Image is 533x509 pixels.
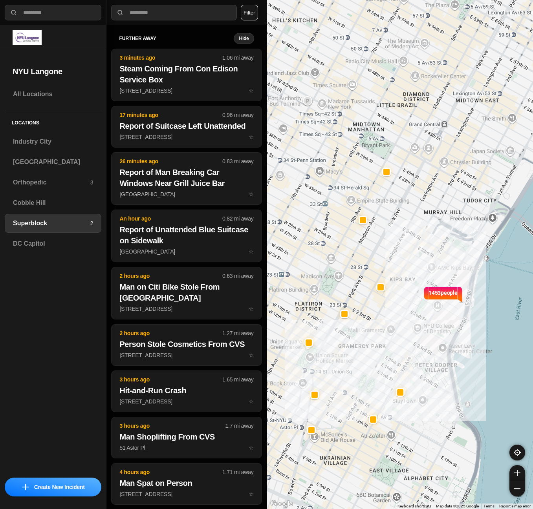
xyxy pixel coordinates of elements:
p: 3 hours ago [119,376,222,383]
h2: Steam Coming From Con Edison Service Box [119,63,253,85]
p: [STREET_ADDRESS] [119,305,253,313]
h3: All Locations [13,89,93,99]
span: star [249,445,254,451]
p: 4 hours ago [119,468,222,476]
p: 2 hours ago [119,329,222,337]
a: 2 hours ago1.27 mi awayPerson Stole Cosmetics From CVS[STREET_ADDRESS]star [111,352,262,358]
h2: Man Spat on Person [119,478,253,489]
p: [GEOGRAPHIC_DATA] [119,190,253,198]
small: Hide [239,35,249,42]
span: star [249,134,254,140]
button: 4 hours ago1.71 mi awayMan Spat on Person[STREET_ADDRESS]star [111,463,262,505]
h3: Industry City [13,137,93,146]
p: Create New Incident [34,483,85,491]
p: 3 [90,179,93,186]
button: 2 hours ago0.63 mi awayMan on Citi Bike Stole From [GEOGRAPHIC_DATA][STREET_ADDRESS]star [111,267,262,319]
h5: further away [119,35,234,42]
h5: Locations [5,110,101,132]
p: 3 minutes ago [119,54,222,62]
h2: Hit-and-Run Crash [119,385,253,396]
button: iconCreate New Incident [5,478,101,496]
button: 3 hours ago1.7 mi awayMan Shoplifting From CVS51 Astor Plstar [111,417,262,458]
span: star [249,306,254,312]
h2: Report of Man Breaking Car Windows Near Grill Juice Bar [119,167,253,189]
h2: NYU Langone [13,66,93,77]
img: notch [457,286,463,303]
p: 1.27 mi away [222,329,253,337]
h3: Superblock [13,219,90,228]
a: Superblock2 [5,214,101,233]
button: zoom-out [509,481,525,496]
p: 1.7 mi away [225,422,254,430]
a: An hour ago0.82 mi awayReport of Unattended Blue Suitcase on Sidewalk[GEOGRAPHIC_DATA]star [111,248,262,255]
span: star [249,491,254,497]
p: 51 Astor Pl [119,444,253,452]
span: star [249,88,254,94]
img: Google [269,499,295,509]
h3: [GEOGRAPHIC_DATA] [13,157,93,167]
p: [STREET_ADDRESS] [119,351,253,359]
p: 3 hours ago [119,422,225,430]
button: zoom-in [509,465,525,481]
span: star [249,191,254,197]
button: Filter [241,5,258,20]
a: Cobble Hill [5,193,101,212]
h3: Orthopedic [13,178,90,187]
a: Terms [484,504,495,508]
a: Open this area in Google Maps (opens a new window) [269,499,295,509]
p: [STREET_ADDRESS] [119,398,253,405]
h2: Man on Citi Bike Stole From [GEOGRAPHIC_DATA] [119,281,253,303]
p: 0.83 mi away [222,157,253,165]
button: 3 hours ago1.65 mi awayHit-and-Run Crash[STREET_ADDRESS]star [111,370,262,412]
h2: Person Stole Cosmetics From CVS [119,339,253,350]
a: 3 hours ago1.65 mi awayHit-and-Run Crash[STREET_ADDRESS]star [111,398,262,405]
span: Map data ©2025 Google [436,504,479,508]
p: [STREET_ADDRESS] [119,87,253,95]
button: 2 hours ago1.27 mi awayPerson Stole Cosmetics From CVS[STREET_ADDRESS]star [111,324,262,366]
p: 0.63 mi away [222,272,253,280]
span: star [249,248,254,255]
img: recenter [514,449,521,456]
h2: Report of Suitcase Left Unattended [119,120,253,131]
img: logo [13,30,42,45]
a: 2 hours ago0.63 mi awayMan on Citi Bike Stole From [GEOGRAPHIC_DATA][STREET_ADDRESS]star [111,305,262,312]
button: recenter [509,445,525,460]
a: 4 hours ago1.71 mi awayMan Spat on Person[STREET_ADDRESS]star [111,491,262,497]
a: 17 minutes ago0.96 mi awayReport of Suitcase Left Unattended[STREET_ADDRESS]star [111,133,262,140]
h2: Man Shoplifting From CVS [119,431,253,442]
p: 2 [90,219,93,227]
img: zoom-out [514,485,520,492]
a: 3 minutes ago1.06 mi awaySteam Coming From Con Edison Service Box[STREET_ADDRESS]star [111,87,262,94]
a: 3 hours ago1.7 mi awayMan Shoplifting From CVS51 Astor Plstar [111,444,262,451]
p: [STREET_ADDRESS] [119,133,253,141]
a: Orthopedic3 [5,173,101,192]
button: An hour ago0.82 mi awayReport of Unattended Blue Suitcase on Sidewalk[GEOGRAPHIC_DATA]star [111,210,262,262]
p: 17 minutes ago [119,111,222,119]
a: DC Capitol [5,234,101,253]
p: 1.71 mi away [222,468,253,476]
h3: DC Capitol [13,239,93,248]
p: 1453 people [429,289,458,306]
img: icon [22,484,29,490]
span: star [249,398,254,405]
p: [STREET_ADDRESS] [119,490,253,498]
button: 3 minutes ago1.06 mi awaySteam Coming From Con Edison Service Box[STREET_ADDRESS]star [111,49,262,101]
p: [GEOGRAPHIC_DATA] [119,248,253,255]
img: search [116,9,124,16]
p: 1.06 mi away [222,54,253,62]
p: 26 minutes ago [119,157,222,165]
a: Industry City [5,132,101,151]
button: Keyboard shortcuts [397,504,431,509]
p: 1.65 mi away [222,376,253,383]
a: Report a map error [499,504,531,508]
h3: Cobble Hill [13,198,93,208]
button: Hide [234,33,254,44]
span: star [249,352,254,358]
img: notch [423,286,429,303]
a: [GEOGRAPHIC_DATA] [5,153,101,171]
h2: Report of Unattended Blue Suitcase on Sidewalk [119,224,253,246]
p: 0.96 mi away [222,111,253,119]
button: 17 minutes ago0.96 mi awayReport of Suitcase Left Unattended[STREET_ADDRESS]star [111,106,262,148]
p: 2 hours ago [119,272,222,280]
